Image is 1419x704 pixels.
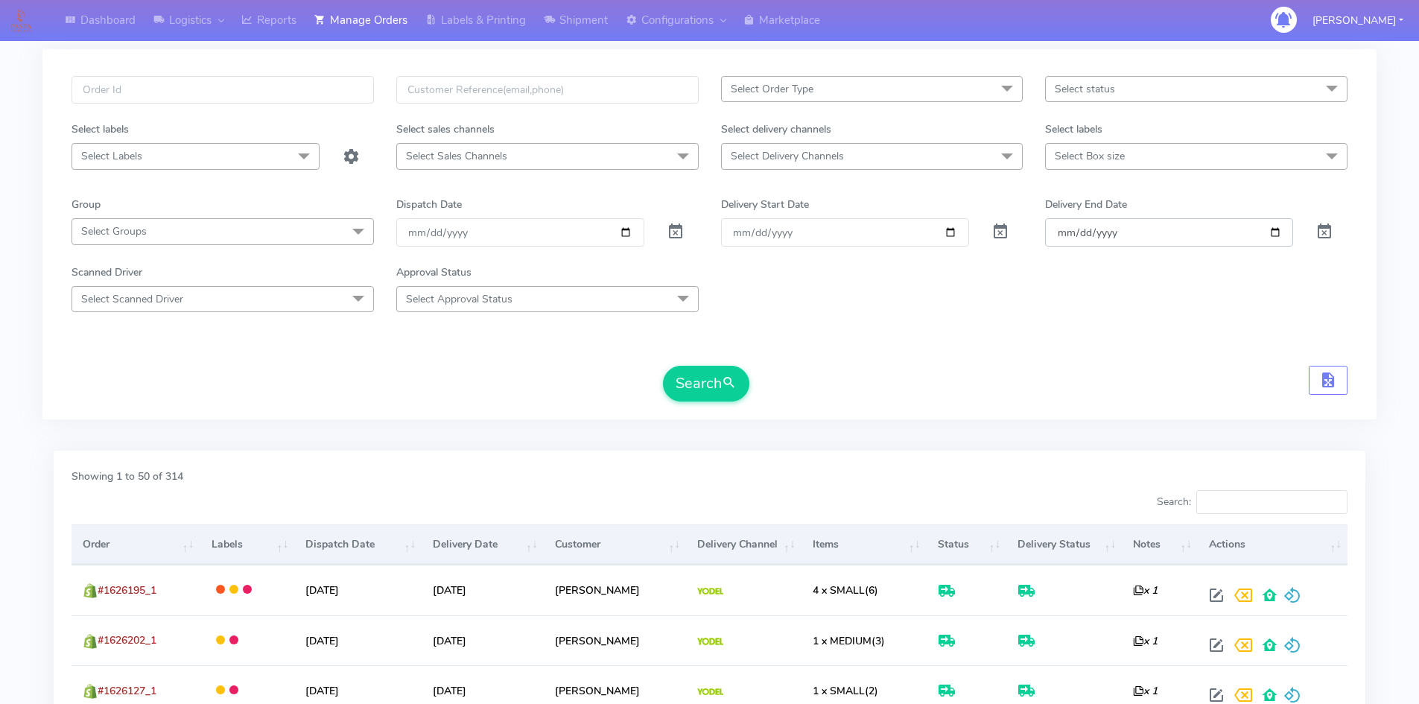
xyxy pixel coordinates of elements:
[294,565,422,615] td: [DATE]
[813,684,878,698] span: (2)
[1045,121,1102,137] label: Select labels
[813,684,865,698] span: 1 x SMALL
[686,524,801,565] th: Delivery Channel: activate to sort column ascending
[396,197,462,212] label: Dispatch Date
[1006,524,1122,565] th: Delivery Status: activate to sort column ascending
[697,688,723,696] img: Yodel
[422,565,544,615] td: [DATE]
[72,524,200,565] th: Order: activate to sort column ascending
[72,264,142,280] label: Scanned Driver
[72,76,374,104] input: Order Id
[544,524,686,565] th: Customer: activate to sort column ascending
[83,684,98,699] img: shopify.png
[1133,583,1158,597] i: x 1
[83,583,98,598] img: shopify.png
[697,638,723,645] img: Yodel
[721,121,831,137] label: Select delivery channels
[294,615,422,665] td: [DATE]
[72,197,101,212] label: Group
[81,149,142,163] span: Select Labels
[406,149,507,163] span: Select Sales Channels
[1133,684,1158,698] i: x 1
[721,197,809,212] label: Delivery Start Date
[98,633,156,647] span: #1626202_1
[1133,634,1158,648] i: x 1
[72,121,129,137] label: Select labels
[396,76,699,104] input: Customer Reference(email,phone)
[1045,197,1127,212] label: Delivery End Date
[663,366,749,402] button: Search
[422,615,544,665] td: [DATE]
[200,524,295,565] th: Labels: activate to sort column ascending
[294,524,422,565] th: Dispatch Date: activate to sort column ascending
[1301,5,1415,36] button: [PERSON_NAME]
[544,615,686,665] td: [PERSON_NAME]
[98,583,156,597] span: #1626195_1
[81,292,183,306] span: Select Scanned Driver
[1055,82,1115,96] span: Select status
[813,583,865,597] span: 4 x SMALL
[813,634,885,648] span: (3)
[731,82,813,96] span: Select Order Type
[731,149,844,163] span: Select Delivery Channels
[72,469,183,484] label: Showing 1 to 50 of 314
[813,583,878,597] span: (6)
[801,524,927,565] th: Items: activate to sort column ascending
[83,634,98,649] img: shopify.png
[813,634,872,648] span: 1 x MEDIUM
[396,121,495,137] label: Select sales channels
[697,588,723,595] img: Yodel
[1055,149,1125,163] span: Select Box size
[1196,490,1347,514] input: Search:
[396,264,472,280] label: Approval Status
[1198,524,1347,565] th: Actions: activate to sort column ascending
[406,292,512,306] span: Select Approval Status
[544,565,686,615] td: [PERSON_NAME]
[422,524,544,565] th: Delivery Date: activate to sort column ascending
[926,524,1006,565] th: Status: activate to sort column ascending
[98,684,156,698] span: #1626127_1
[1157,490,1347,514] label: Search:
[81,224,147,238] span: Select Groups
[1122,524,1198,565] th: Notes: activate to sort column ascending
